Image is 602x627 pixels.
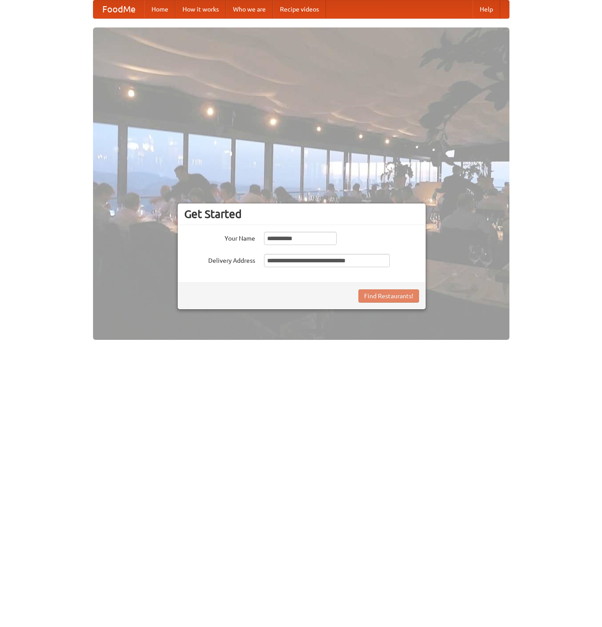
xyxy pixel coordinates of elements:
[184,232,255,243] label: Your Name
[184,207,419,221] h3: Get Started
[473,0,500,18] a: Help
[273,0,326,18] a: Recipe videos
[144,0,175,18] a: Home
[226,0,273,18] a: Who we are
[175,0,226,18] a: How it works
[184,254,255,265] label: Delivery Address
[93,0,144,18] a: FoodMe
[358,289,419,303] button: Find Restaurants!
